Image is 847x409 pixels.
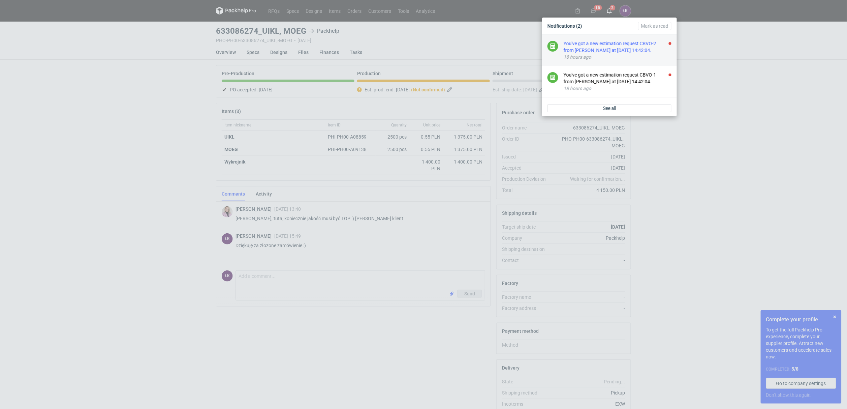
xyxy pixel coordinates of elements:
button: Mark as read [638,22,671,30]
div: 18 hours ago [564,54,671,60]
div: Notifications (2) [545,20,674,32]
span: Mark as read [641,24,668,28]
div: You've got a new estimation request CBVO-1 from [PERSON_NAME] at [DATE] 14:42:04. [564,71,671,85]
div: 18 hours ago [564,85,671,92]
button: You've got a new estimation request CBVO-1 from [PERSON_NAME] at [DATE] 14:42:04.18 hours ago [564,71,671,92]
button: You've got a new estimation request CBVO-2 from [PERSON_NAME] at [DATE] 14:42:04.18 hours ago [564,40,671,60]
div: You've got a new estimation request CBVO-2 from [PERSON_NAME] at [DATE] 14:42:04. [564,40,671,54]
span: See all [603,106,616,111]
a: See all [547,104,671,112]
